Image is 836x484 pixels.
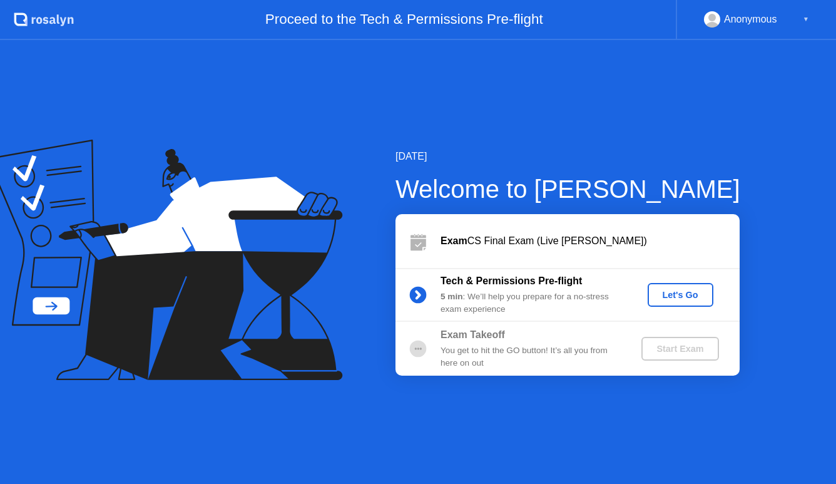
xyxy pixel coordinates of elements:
div: Welcome to [PERSON_NAME] [395,170,740,208]
b: Tech & Permissions Pre-flight [441,275,582,286]
div: : We’ll help you prepare for a no-stress exam experience [441,291,621,316]
b: Exam [441,235,467,246]
div: Let's Go [653,290,708,300]
div: You get to hit the GO button! It’s all you from here on out [441,344,621,370]
div: CS Final Exam (Live [PERSON_NAME]) [441,234,740,249]
b: 5 min [441,292,463,301]
b: Exam Takeoff [441,329,505,340]
div: ▼ [803,11,809,28]
button: Let's Go [648,283,713,307]
button: Start Exam [641,337,718,361]
div: Anonymous [724,11,777,28]
div: Start Exam [646,344,713,354]
div: [DATE] [395,149,740,164]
